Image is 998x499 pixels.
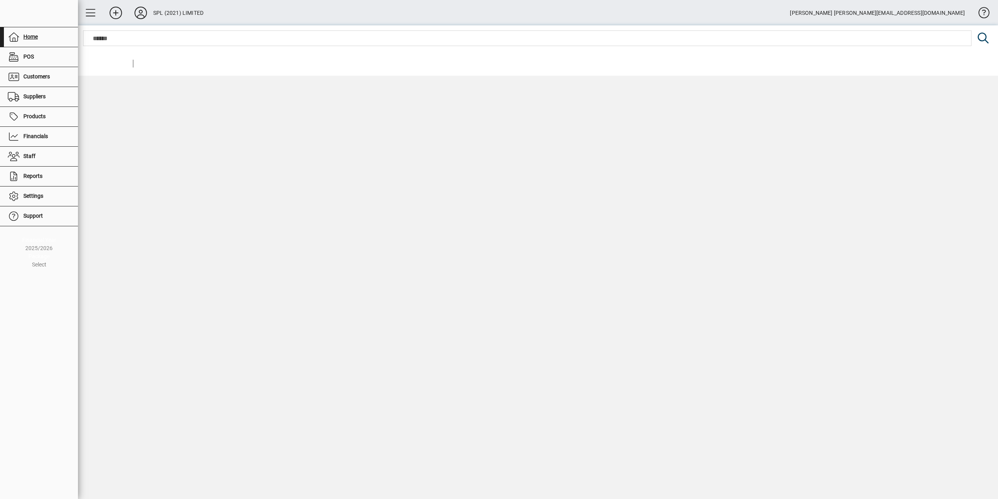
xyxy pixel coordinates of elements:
a: POS [4,47,78,67]
span: Financial Year [22,237,56,243]
button: Profile [128,6,153,20]
div: [PERSON_NAME] [PERSON_NAME][EMAIL_ADDRESS][DOMAIN_NAME] [790,7,965,19]
a: Suppliers [4,87,78,107]
button: Add [103,6,128,20]
div: Home [84,57,125,69]
div: Welcome [141,57,167,70]
div: SPL (2021) LIMITED [153,7,203,19]
a: Reports [4,167,78,186]
span: POS [23,53,34,60]
span: Reports [23,173,42,179]
span: Package [28,253,50,259]
span: Settings [23,193,43,199]
span: Support [23,213,43,219]
a: Customers [4,67,78,87]
span: Products [23,113,46,119]
a: Products [4,107,78,126]
a: Settings [4,186,78,206]
a: Staff [4,147,78,166]
a: Support [4,206,78,226]
a: Financials [4,127,78,146]
span: Home [23,34,38,40]
span: Financials [23,133,48,139]
a: Knowledge Base [973,2,988,27]
span: Staff [23,153,35,159]
span: Suppliers [23,93,46,99]
span: Customers [23,73,50,80]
